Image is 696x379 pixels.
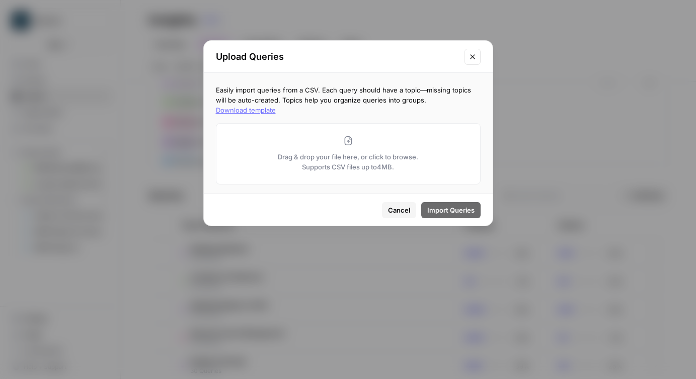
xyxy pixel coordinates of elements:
button: Close modal [465,49,481,65]
button: Cancel [382,202,416,218]
p: Easily import queries from a CSV. Each query should have a topic—missing topics will be auto-crea... [216,85,481,115]
span: Cancel [388,205,410,215]
button: Import Queries [421,202,481,218]
p: Drag & drop your file here, or click to browse. Supports CSV files up to 4 MB. [268,152,429,172]
h2: Upload Queries [216,50,458,64]
button: Download template [216,105,276,115]
span: Import Queries [427,205,475,215]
